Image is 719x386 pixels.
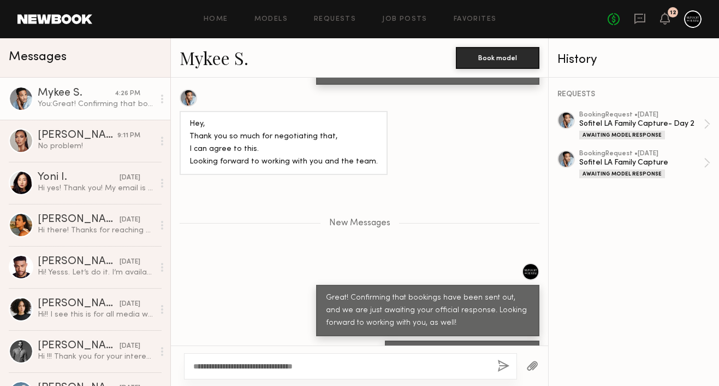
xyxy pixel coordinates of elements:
[38,267,154,278] div: Hi! Yesss. Let’s do it. I’m available.
[557,91,710,98] div: REQUESTS
[120,257,140,267] div: [DATE]
[38,214,120,225] div: [PERSON_NAME]
[38,225,154,236] div: Hi there! Thanks for reaching out, I could possibly make [DATE] work, but [DATE] is actually bett...
[456,52,539,62] a: Book model
[382,16,427,23] a: Job Posts
[670,10,676,16] div: 12
[9,51,67,63] span: Messages
[38,99,154,109] div: You: Great! Confirming that bookings have been sent out, and we are just awaiting your official r...
[314,16,356,23] a: Requests
[38,141,154,151] div: No problem!
[579,150,710,178] a: bookingRequest •[DATE]Sofitel LA Family CaptureAwaiting Model Response
[557,54,710,66] div: History
[456,47,539,69] button: Book model
[120,215,140,225] div: [DATE]
[329,219,390,228] span: New Messages
[579,169,665,178] div: Awaiting Model Response
[254,16,288,23] a: Models
[38,352,154,362] div: Hi !!! Thank you for your interest! I am currently booked out until the end of October, I’ve reac...
[189,118,378,168] div: Hey, Thank you so much for negotiating that, I can agree to this. Looking forward to working with...
[38,299,120,309] div: [PERSON_NAME]
[180,46,248,69] a: Mykee S.
[38,256,120,267] div: [PERSON_NAME]
[579,131,665,139] div: Awaiting Model Response
[120,173,140,183] div: [DATE]
[120,341,140,352] div: [DATE]
[579,150,704,157] div: booking Request • [DATE]
[579,112,704,119] div: booking Request • [DATE]
[454,16,497,23] a: Favorites
[38,341,120,352] div: [PERSON_NAME]
[115,89,140,99] div: 4:26 PM
[38,130,117,141] div: [PERSON_NAME]
[204,16,228,23] a: Home
[38,183,154,194] div: Hi yes! Thank you! My email is [EMAIL_ADDRESS][DOMAIN_NAME]
[38,88,115,99] div: Mykee S.
[120,299,140,309] div: [DATE]
[579,119,704,129] div: Sofitel LA Family Capture- Day 2
[326,292,530,330] div: Great! Confirming that bookings have been sent out, and we are just awaiting your official respon...
[38,172,120,183] div: Yoni I.
[38,309,154,320] div: Hi!! I see this is for all media worldwide in perpetuity. Is this the intended usage for this adv...
[579,157,704,168] div: Sofitel LA Family Capture
[117,131,140,141] div: 9:11 PM
[579,112,710,139] a: bookingRequest •[DATE]Sofitel LA Family Capture- Day 2Awaiting Model Response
